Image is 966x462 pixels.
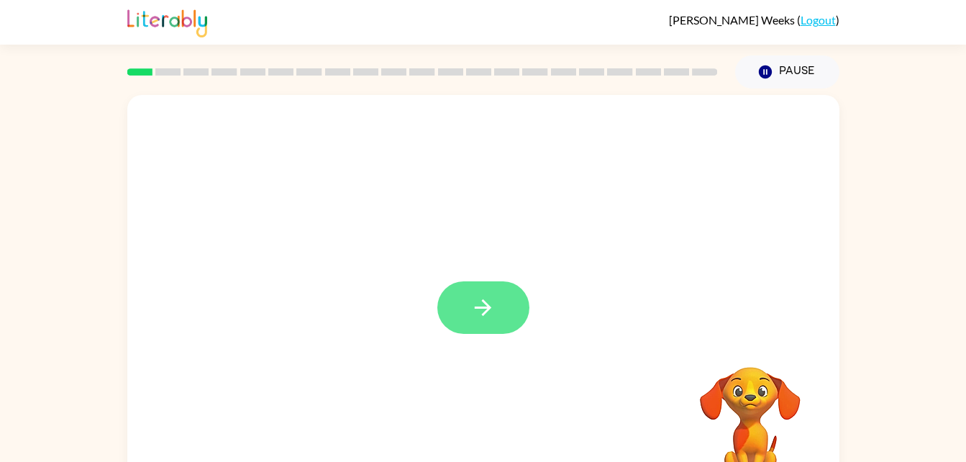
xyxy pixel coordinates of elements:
[669,13,797,27] span: [PERSON_NAME] Weeks
[801,13,836,27] a: Logout
[669,13,839,27] div: ( )
[127,6,207,37] img: Literably
[735,55,839,89] button: Pause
